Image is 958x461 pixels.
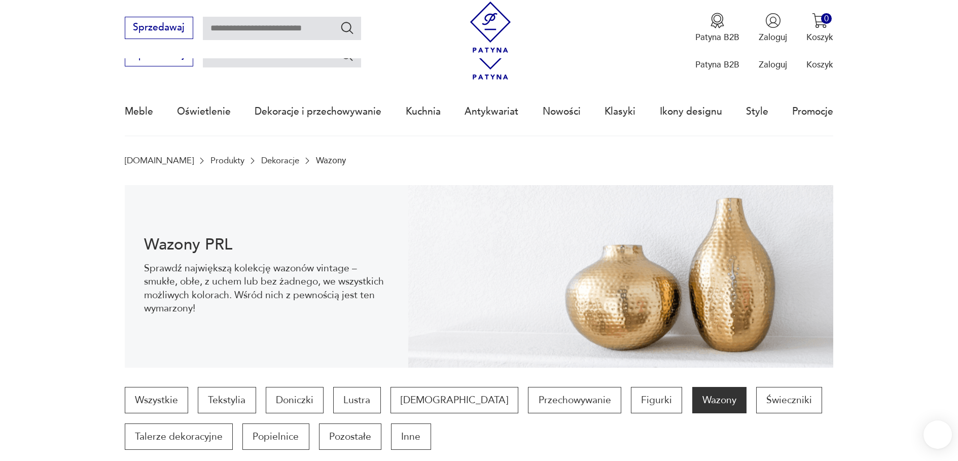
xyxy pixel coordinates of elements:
[125,88,153,135] a: Meble
[465,2,516,53] img: Patyna - sklep z meblami i dekoracjami vintage
[631,387,682,413] a: Figurki
[709,13,725,28] img: Ikona medalu
[792,88,833,135] a: Promocje
[333,387,380,413] a: Lustra
[125,17,193,39] button: Sprzedawaj
[806,59,833,70] p: Koszyk
[125,156,194,165] a: [DOMAIN_NAME]
[261,156,299,165] a: Dekoracje
[144,262,388,315] p: Sprawdź największą kolekcję wazonów vintage – smukłe, obłe, z uchem lub bez żadnego, we wszystkic...
[125,24,193,32] a: Sprzedawaj
[198,387,256,413] a: Tekstylia
[812,13,828,28] img: Ikona koszyka
[821,13,832,24] div: 0
[660,88,722,135] a: Ikony designu
[408,185,834,368] img: Wazony vintage
[759,59,787,70] p: Zaloguj
[266,387,324,413] a: Doniczki
[543,88,581,135] a: Nowości
[125,387,188,413] a: Wszystkie
[605,88,635,135] a: Klasyki
[340,20,354,35] button: Szukaj
[340,48,354,62] button: Szukaj
[695,31,739,43] p: Patyna B2B
[695,13,739,43] a: Ikona medaluPatyna B2B
[759,31,787,43] p: Zaloguj
[465,88,518,135] a: Antykwariat
[528,387,621,413] a: Przechowywanie
[695,59,739,70] p: Patyna B2B
[316,156,346,165] p: Wazony
[692,387,747,413] a: Wazony
[210,156,244,165] a: Produkty
[759,13,787,43] button: Zaloguj
[746,88,768,135] a: Style
[319,423,381,450] a: Pozostałe
[242,423,309,450] a: Popielnice
[806,31,833,43] p: Koszyk
[806,13,833,43] button: 0Koszyk
[695,13,739,43] button: Patyna B2B
[125,423,233,450] a: Talerze dekoracyjne
[924,420,952,449] iframe: Smartsupp widget button
[391,423,431,450] a: Inne
[125,52,193,60] a: Sprzedawaj
[756,387,822,413] a: Świeczniki
[255,88,381,135] a: Dekoracje i przechowywanie
[391,387,518,413] a: [DEMOGRAPHIC_DATA]
[144,237,388,252] h1: Wazony PRL
[406,88,441,135] a: Kuchnia
[765,13,781,28] img: Ikonka użytkownika
[177,88,231,135] a: Oświetlenie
